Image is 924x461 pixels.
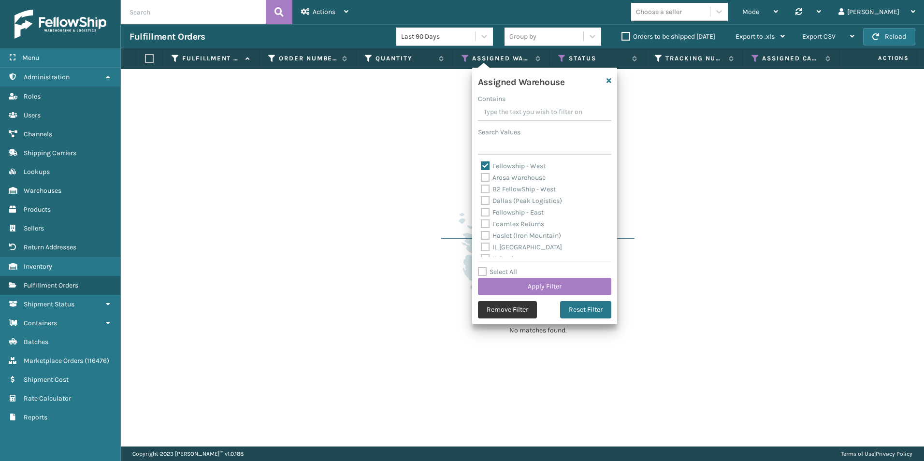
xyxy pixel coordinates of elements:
label: Foamtex Returns [481,220,544,228]
span: Shipping Carriers [24,149,76,157]
button: Remove Filter [478,301,537,318]
label: Contains [478,94,505,104]
div: Last 90 Days [401,31,476,42]
span: Lookups [24,168,50,176]
label: Order Number [279,54,337,63]
span: Shipment Cost [24,375,69,384]
span: Batches [24,338,48,346]
span: Marketplace Orders [24,357,83,365]
span: Sellers [24,224,44,232]
span: Export CSV [802,32,836,41]
span: Fulfillment Orders [24,281,78,289]
label: Fellowship - East [481,208,544,216]
button: Reload [863,28,915,45]
span: Menu [22,54,39,62]
label: IL Perris [481,255,517,263]
button: Reset Filter [560,301,611,318]
span: Actions [848,50,915,66]
label: Status [569,54,627,63]
span: Inventory [24,262,52,271]
span: Channels [24,130,52,138]
span: ( 116476 ) [85,357,109,365]
span: Return Addresses [24,243,76,251]
label: Dallas (Peak Logistics) [481,197,562,205]
span: Users [24,111,41,119]
span: Containers [24,319,57,327]
span: Export to .xls [736,32,775,41]
label: Haslet (Iron Mountain) [481,231,561,240]
span: Reports [24,413,47,421]
input: Type the text you wish to filter on [478,104,611,121]
label: Fellowship - West [481,162,546,170]
label: Search Values [478,127,520,137]
label: Arosa Warehouse [481,173,546,182]
div: | [841,447,912,461]
div: Choose a seller [636,7,682,17]
span: Administration [24,73,70,81]
label: Assigned Carrier Service [762,54,821,63]
a: Privacy Policy [876,450,912,457]
label: Select All [478,268,517,276]
label: Assigned Warehouse [472,54,531,63]
span: Mode [742,8,759,16]
label: Tracking Number [665,54,724,63]
span: Rate Calculator [24,394,71,403]
button: Apply Filter [478,278,611,295]
label: B2 FellowShip - West [481,185,556,193]
label: Fulfillment Order Id [182,54,241,63]
label: Quantity [375,54,434,63]
label: Orders to be shipped [DATE] [621,32,715,41]
p: Copyright 2023 [PERSON_NAME]™ v 1.0.188 [132,447,244,461]
span: Actions [313,8,335,16]
img: logo [14,10,106,39]
h3: Fulfillment Orders [130,31,205,43]
span: Shipment Status [24,300,74,308]
span: Warehouses [24,187,61,195]
a: Terms of Use [841,450,874,457]
h4: Assigned Warehouse [478,73,564,88]
div: Group by [509,31,536,42]
span: Products [24,205,51,214]
span: Roles [24,92,41,101]
label: IL [GEOGRAPHIC_DATA] [481,243,562,251]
